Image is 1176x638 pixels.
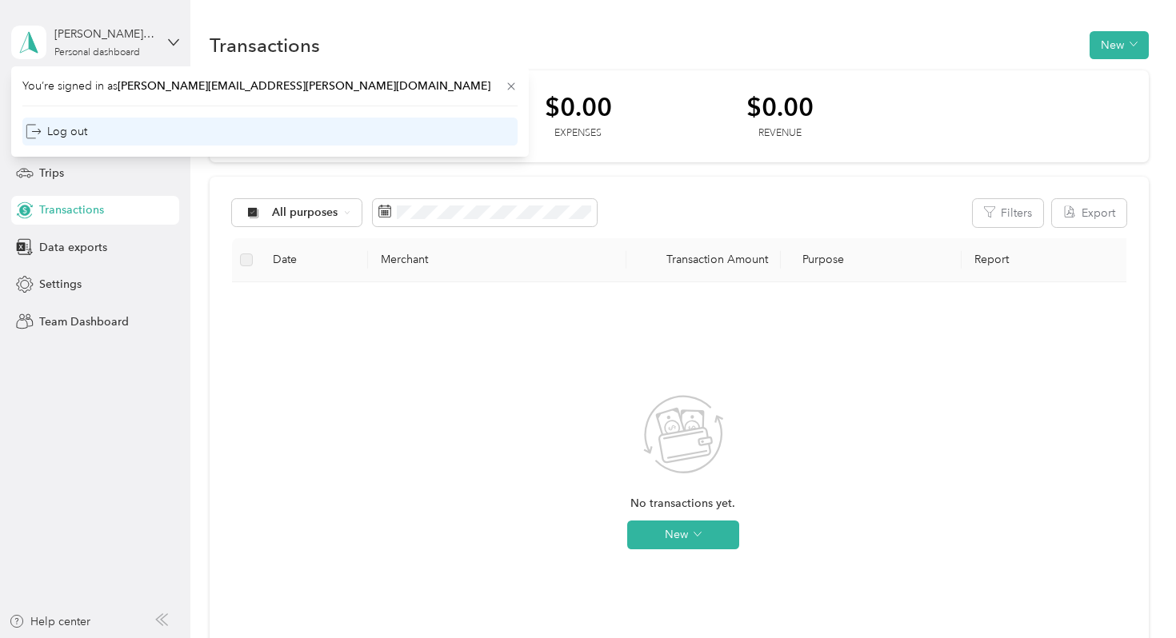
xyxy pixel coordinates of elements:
div: Expenses [545,126,612,141]
h1: Transactions [210,37,320,54]
div: Personal dashboard [54,48,140,58]
div: $0.00 [746,93,814,121]
th: Merchant [368,238,626,282]
span: You’re signed in as [22,78,518,94]
span: Trips [39,165,64,181]
th: Date [260,238,368,282]
button: Help center [9,613,90,630]
span: Transactions [39,201,104,218]
button: New [627,520,739,549]
span: No transactions yet. [630,495,735,512]
button: Filters [973,199,1043,227]
iframe: Everlance-gr Chat Button Frame [1086,548,1176,638]
span: Purpose [794,253,844,266]
button: New [1090,31,1149,59]
div: [PERSON_NAME][EMAIL_ADDRESS][PERSON_NAME][DOMAIN_NAME] [54,26,154,42]
button: Export [1052,199,1126,227]
span: All purposes [272,207,338,218]
span: Data exports [39,239,107,256]
th: Report [962,238,1134,282]
span: Settings [39,276,82,293]
span: [PERSON_NAME][EMAIL_ADDRESS][PERSON_NAME][DOMAIN_NAME] [118,79,490,93]
span: Team Dashboard [39,313,129,330]
div: Revenue [746,126,814,141]
th: Transaction Amount [626,238,782,282]
div: $0.00 [545,93,612,121]
div: Log out [26,123,87,140]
